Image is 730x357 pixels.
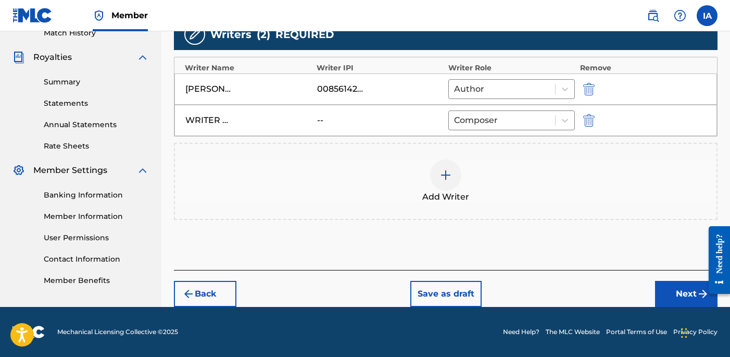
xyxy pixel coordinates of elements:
[93,9,105,22] img: Top Rightsholder
[583,114,595,127] img: 12a2ab48e56ec057fbd8.svg
[546,327,600,337] a: The MLC Website
[643,5,663,26] a: Public Search
[136,51,149,64] img: expand
[678,307,730,357] iframe: Chat Widget
[44,119,149,130] a: Annual Statements
[210,27,251,42] span: Writers
[580,63,707,73] div: Remove
[422,191,469,203] span: Add Writer
[275,27,334,42] span: REQUIRED
[655,281,718,307] button: Next
[503,327,539,337] a: Need Help?
[674,9,686,22] img: help
[317,63,443,73] div: Writer IPI
[33,164,107,177] span: Member Settings
[647,9,659,22] img: search
[44,77,149,88] a: Summary
[701,218,730,302] iframe: Resource Center
[44,28,149,39] a: Match History
[583,83,595,95] img: 12a2ab48e56ec057fbd8.svg
[697,5,718,26] div: User Menu
[606,327,667,337] a: Portal Terms of Use
[439,169,452,181] img: add
[44,275,149,286] a: Member Benefits
[697,288,709,300] img: f7272a7cc735f4ea7f67.svg
[185,63,311,73] div: Writer Name
[174,281,236,307] button: Back
[44,232,149,243] a: User Permissions
[182,288,195,300] img: 7ee5dd4eb1f8a8e3ef2f.svg
[57,327,178,337] span: Mechanical Licensing Collective © 2025
[44,141,149,152] a: Rate Sheets
[136,164,149,177] img: expand
[410,281,482,307] button: Save as draft
[448,63,575,73] div: Writer Role
[12,164,25,177] img: Member Settings
[44,190,149,201] a: Banking Information
[12,51,25,64] img: Royalties
[12,326,45,338] img: logo
[33,51,72,64] span: Royalties
[188,28,201,41] img: writers
[257,27,270,42] span: ( 2 )
[44,211,149,222] a: Member Information
[681,317,687,349] div: Drag
[12,8,53,23] img: MLC Logo
[44,98,149,109] a: Statements
[111,9,148,21] span: Member
[670,5,690,26] div: Help
[44,254,149,265] a: Contact Information
[673,327,718,337] a: Privacy Policy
